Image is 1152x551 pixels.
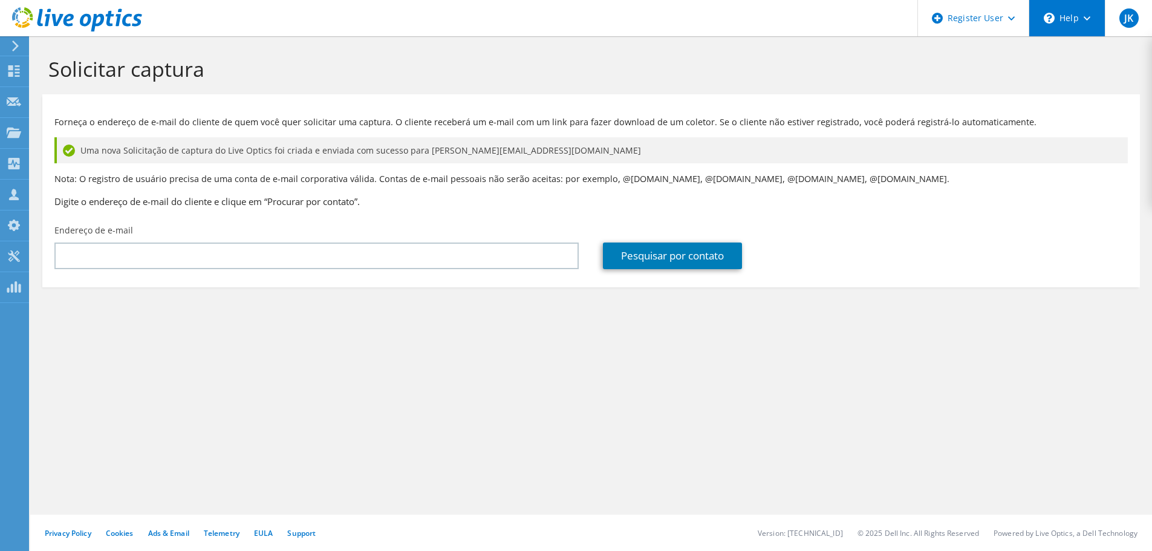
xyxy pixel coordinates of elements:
[1119,8,1139,28] span: JK
[48,56,1128,82] h1: Solicitar captura
[80,144,641,157] span: Uma nova Solicitação de captura do Live Optics foi criada e enviada com sucesso para [PERSON_NAME...
[148,528,189,538] a: Ads & Email
[106,528,134,538] a: Cookies
[54,172,1128,186] p: Nota: O registro de usuário precisa de uma conta de e-mail corporativa válida. Contas de e-mail p...
[287,528,316,538] a: Support
[603,243,742,269] a: Pesquisar por contato
[857,528,979,538] li: © 2025 Dell Inc. All Rights Reserved
[54,224,133,236] label: Endereço de e-mail
[45,528,91,538] a: Privacy Policy
[994,528,1137,538] li: Powered by Live Optics, a Dell Technology
[54,195,1128,208] h3: Digite o endereço de e-mail do cliente e clique em “Procurar por contato”.
[1044,13,1055,24] svg: \n
[254,528,273,538] a: EULA
[54,116,1128,129] p: Forneça o endereço de e-mail do cliente de quem você quer solicitar uma captura. O cliente recebe...
[204,528,239,538] a: Telemetry
[758,528,843,538] li: Version: [TECHNICAL_ID]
